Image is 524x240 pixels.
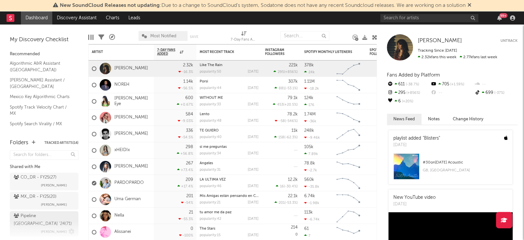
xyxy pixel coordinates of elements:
div: ( ) [276,184,298,188]
div: ( ) [274,86,298,90]
span: [PERSON_NAME] [418,38,462,43]
a: [PERSON_NAME] [114,164,148,169]
div: [DATE] [248,217,258,221]
span: -30.4 % [285,185,297,188]
div: Lento [200,112,258,116]
div: GB, [GEOGRAPHIC_DATA] [423,166,508,174]
div: popularity: 50 [200,70,221,74]
div: -54 % [181,200,193,205]
span: +856 % [405,91,420,95]
span: 881 [279,87,285,90]
button: Change History [446,114,490,125]
a: Discovery Assistant [52,11,101,25]
div: -16.3 % [178,70,193,74]
span: 295 [278,70,284,74]
a: #30on[DATE] AcousticGB, [GEOGRAPHIC_DATA] [388,153,513,184]
input: Search for folders... [10,150,78,160]
svg: Chart title [334,93,363,110]
span: +1.59 % [449,83,464,86]
a: [PERSON_NAME] [114,115,148,120]
span: 7-Day Fans Added [157,48,178,56]
div: popularity: 21 [200,201,221,204]
div: 699 [474,89,517,97]
div: LA ULTIMA VEZ [200,178,258,181]
button: Tracked Artists(14) [44,141,78,145]
div: -2.7k [304,168,317,172]
div: Pipeline [GEOGRAPHIC_DATA] '24 ( 71 ) [14,212,73,228]
div: popularity: 48 [200,119,221,123]
a: Algorithmic A&R Assistant ([GEOGRAPHIC_DATA]) [10,60,72,73]
div: +0.67 % [177,102,193,107]
a: tu amor me da paz [200,211,232,214]
div: [DATE] [393,201,436,208]
div: [DATE] [248,152,258,155]
a: "Blisters" [423,136,440,141]
div: popularity: 31 [200,168,221,172]
div: 78.2k [287,112,298,116]
a: Alissanei [114,229,131,235]
div: 1.14k [183,79,193,84]
div: ( ) [274,200,298,205]
div: 221k [289,63,298,67]
div: tu amor me da paz [200,211,258,214]
a: Charts [101,11,124,25]
div: 6.74k [304,194,315,198]
div: WITHOUT ME [200,96,258,100]
span: -546 % [286,119,297,123]
a: WITHOUT ME [200,96,223,100]
div: 105k [304,145,313,149]
div: 21 [189,210,193,214]
div: [DATE] [248,135,258,139]
div: -- [430,89,474,97]
a: PARDOPARDO [114,180,144,186]
div: popularity: 33 [200,103,221,106]
div: 12.2k [288,178,298,182]
button: Notes [421,114,446,125]
div: A&R Pipeline [109,28,115,47]
div: 295 [387,89,430,97]
svg: Chart title [334,159,363,175]
div: 124k [304,96,313,100]
div: -36k [304,119,316,123]
div: The Stars [200,227,258,231]
div: 560k [304,178,314,182]
a: [PERSON_NAME] Eye [114,96,151,107]
div: 7.89k [304,152,318,156]
span: [PERSON_NAME] [41,201,67,209]
a: [PERSON_NAME] [114,66,148,71]
a: xHEIDIx [114,147,130,153]
a: Spotify Track Velocity Chart / MX [10,104,72,117]
span: Tracking Since: [DATE] [418,49,457,53]
span: Most Notified [150,34,176,38]
div: popularity: 46 [200,184,221,188]
button: Untrack [500,38,517,44]
svg: Chart title [334,110,363,126]
a: CO_DR - FY25(27)[PERSON_NAME] [10,173,78,190]
span: 2.32k fans this week [418,55,456,59]
div: [DATE] [248,201,258,204]
div: -6.74k [304,217,319,221]
input: Search for artists [380,14,478,22]
span: [PERSON_NAME] [41,228,67,236]
a: Nella [114,213,124,218]
span: -62.3 % [285,136,297,139]
a: Ángeles [200,162,213,165]
div: popularity: 34 [200,152,221,155]
span: [PERSON_NAME] [41,181,67,189]
div: 7 [304,233,310,238]
a: Mis Amigas están pensando en Casarse [200,194,266,198]
span: 158 [278,136,284,139]
span: -37 % [493,91,504,95]
a: Dashboard [21,11,52,25]
div: [DATE] [393,142,440,148]
div: Like The Rain [200,63,258,67]
div: Spotify Followers [369,48,392,56]
div: 248k [304,129,314,133]
div: Porsi [200,80,258,83]
div: 6 [387,97,430,106]
div: 7-Day Fans Added (7-Day Fans Added) [231,28,257,47]
div: 336 [186,129,193,133]
div: Artist [92,50,141,54]
span: 16 [280,185,284,188]
div: 705 [430,80,474,89]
